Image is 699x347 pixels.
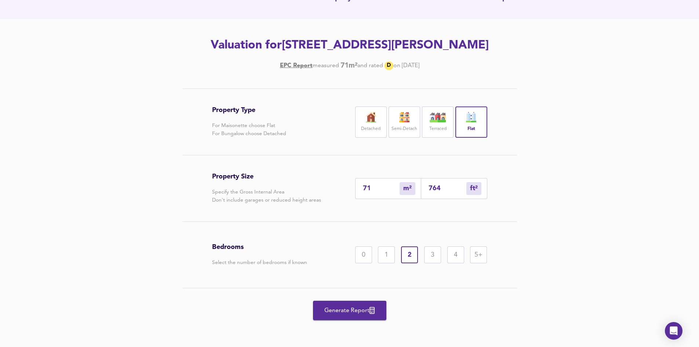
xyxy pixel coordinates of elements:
b: 71 m² [341,62,357,70]
label: Detached [361,124,381,134]
div: 2 [401,246,418,263]
div: on [393,62,400,70]
div: Semi-Detach [389,106,420,138]
input: Sqft [429,185,466,192]
div: m² [466,182,481,195]
a: EPC Report [280,62,313,70]
div: m² [400,182,415,195]
div: measured [313,62,339,70]
div: 0 [355,246,372,263]
label: Terraced [429,124,447,134]
div: Detached [355,106,387,138]
p: Specify the Gross Internal Area Don't include garages or reduced height areas [212,188,321,204]
img: house-icon [395,112,414,122]
div: D [385,61,393,70]
h3: Bedrooms [212,243,307,251]
div: 3 [424,246,441,263]
input: Enter sqm [363,185,400,192]
div: 4 [447,246,464,263]
button: Generate Report [313,301,386,320]
h2: Valuation for [STREET_ADDRESS][PERSON_NAME] [142,37,557,54]
div: [DATE] [280,61,419,70]
img: flat-icon [462,112,480,122]
h3: Property Size [212,173,321,181]
label: Semi-Detach [392,124,417,134]
img: house-icon [362,112,380,122]
div: Terraced [422,106,454,138]
div: 1 [378,246,395,263]
img: house-icon [429,112,447,122]
label: Flat [467,124,475,134]
span: Generate Report [320,306,379,316]
div: Flat [455,106,487,138]
div: and rated [357,62,383,70]
div: 5+ [470,246,487,263]
p: Select the number of bedrooms if known [212,259,307,267]
div: Open Intercom Messenger [665,322,682,340]
h3: Property Type [212,106,286,114]
p: For Maisonette choose Flat For Bungalow choose Detached [212,122,286,138]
